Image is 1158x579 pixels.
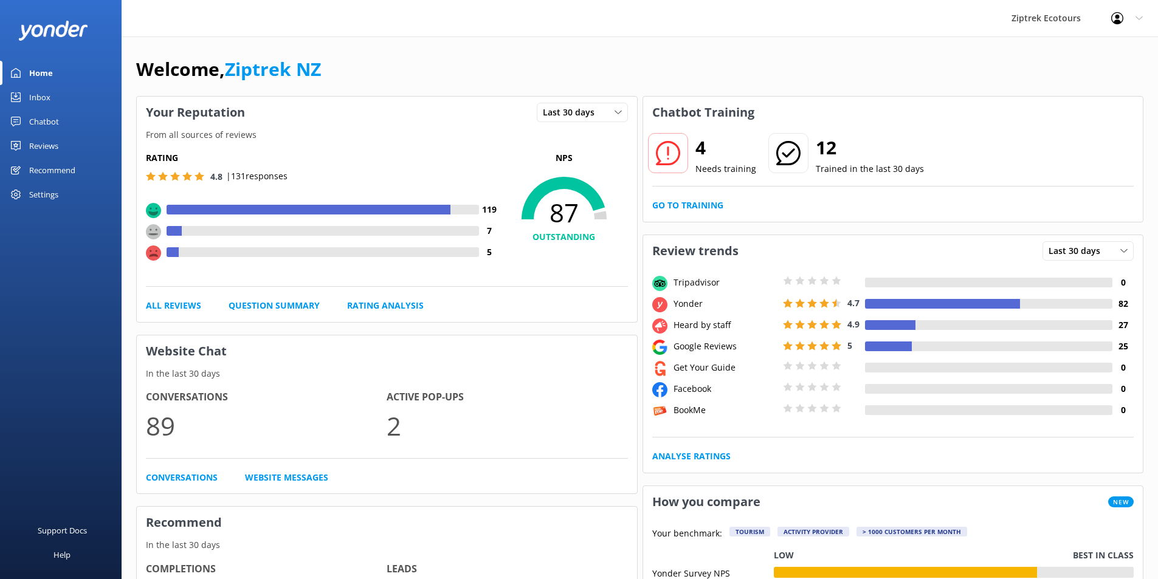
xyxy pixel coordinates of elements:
h4: 27 [1112,318,1134,332]
a: Question Summary [229,299,320,312]
h4: 7 [479,224,500,238]
a: Go to Training [652,199,723,212]
div: Google Reviews [670,340,780,353]
div: Reviews [29,134,58,158]
span: New [1108,496,1134,507]
h1: Welcome, [136,55,321,84]
h4: Active Pop-ups [387,389,627,405]
p: In the last 30 days [137,367,637,380]
h4: 0 [1112,382,1134,396]
h3: Review trends [643,235,748,267]
img: yonder-white-logo.png [18,21,88,41]
h4: Completions [146,561,387,577]
h3: Recommend [137,507,637,538]
h5: Rating [146,151,500,165]
h4: OUTSTANDING [500,230,628,244]
h4: 0 [1112,361,1134,374]
h4: 25 [1112,340,1134,353]
div: Home [29,61,53,85]
p: 89 [146,405,387,446]
span: 4.9 [847,318,860,330]
div: Help [53,543,71,567]
span: 4.8 [210,171,222,182]
h3: How you compare [643,486,770,518]
div: Facebook [670,382,780,396]
h4: Leads [387,561,627,577]
h4: 0 [1112,276,1134,289]
div: Inbox [29,85,50,109]
div: Tourism [729,527,770,536]
div: Yonder [670,297,780,310]
h4: 5 [479,245,500,259]
a: Conversations [146,471,218,484]
p: 2 [387,405,627,446]
p: NPS [500,151,628,165]
div: Activity Provider [777,527,849,536]
div: Get Your Guide [670,361,780,374]
a: Analyse Ratings [652,450,731,463]
div: Yonder Survey NPS [652,567,774,578]
p: Trained in the last 30 days [816,162,924,176]
div: Chatbot [29,109,59,134]
span: Last 30 days [543,106,602,119]
a: Rating Analysis [347,299,424,312]
span: Last 30 days [1049,244,1108,258]
span: 5 [847,340,852,351]
h2: 12 [816,133,924,162]
h4: 82 [1112,297,1134,310]
h4: 119 [479,203,500,216]
span: 4.7 [847,297,860,309]
p: | 131 responses [226,170,288,183]
span: 87 [500,197,628,228]
a: All Reviews [146,299,201,312]
div: Heard by staff [670,318,780,332]
p: Low [774,549,794,562]
div: Tripadvisor [670,276,780,289]
div: BookMe [670,403,780,417]
h3: Your Reputation [137,97,254,128]
div: Recommend [29,158,75,182]
a: Ziptrek NZ [225,57,321,81]
h2: 4 [695,133,756,162]
p: From all sources of reviews [137,128,637,142]
p: Your benchmark: [652,527,722,541]
h4: 0 [1112,403,1134,417]
div: > 1000 customers per month [856,527,967,536]
h4: Conversations [146,389,387,405]
div: Support Docs [38,518,87,543]
h3: Chatbot Training [643,97,763,128]
div: Settings [29,182,58,207]
p: In the last 30 days [137,538,637,552]
h3: Website Chat [137,335,637,367]
a: Website Messages [245,471,328,484]
p: Best in class [1073,549,1134,562]
p: Needs training [695,162,756,176]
